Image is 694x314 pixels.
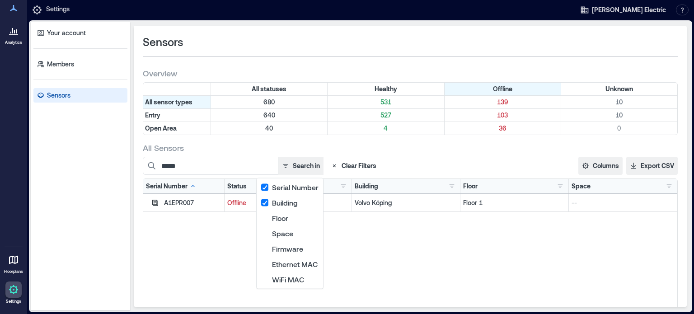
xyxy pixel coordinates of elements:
[445,122,561,135] div: Filter by Type: Open Area & Status: Offline
[143,35,183,49] span: Sensors
[446,111,559,120] p: 103
[329,98,442,107] p: 531
[47,28,86,37] p: Your account
[2,20,25,48] a: Analytics
[46,5,70,15] p: Settings
[563,124,675,133] p: 0
[4,269,23,274] p: Floorplans
[561,83,677,95] div: Filter by Status: Unknown
[164,198,221,207] div: A1EPR007
[227,198,285,207] p: Offline
[227,182,247,191] div: Status
[213,111,325,120] p: 640
[329,111,442,120] p: 527
[146,182,197,191] div: Serial Number
[328,83,444,95] div: Filter by Status: Healthy
[445,109,561,122] div: Filter by Type: Entry & Status: Offline
[278,157,324,175] button: Search in
[143,68,177,79] span: Overview
[3,279,24,307] a: Settings
[33,26,127,40] a: Your account
[143,142,184,153] span: All Sensors
[143,109,211,122] div: Filter by Type: Entry
[328,122,444,135] div: Filter by Type: Open Area & Status: Healthy
[463,182,478,191] div: Floor
[328,109,444,122] div: Filter by Type: Entry & Status: Healthy
[592,5,666,14] span: [PERSON_NAME] Electric
[33,57,127,71] a: Members
[446,124,559,133] p: 36
[143,96,211,108] div: All sensor types
[572,198,675,207] p: --
[572,182,591,191] div: Space
[143,122,211,135] div: Filter by Type: Open Area
[213,124,325,133] p: 40
[33,88,127,103] a: Sensors
[47,60,74,69] p: Members
[213,98,325,107] p: 680
[211,83,328,95] div: All statuses
[6,299,21,304] p: Settings
[1,249,26,277] a: Floorplans
[561,122,677,135] div: Filter by Type: Open Area & Status: Unknown (0 sensors)
[446,98,559,107] p: 139
[445,83,561,95] div: Filter by Status: Offline (active - click to clear)
[563,98,675,107] p: 10
[561,109,677,122] div: Filter by Type: Entry & Status: Unknown
[5,40,22,45] p: Analytics
[47,91,70,100] p: Sensors
[626,157,678,175] button: Export CSV
[463,198,566,207] p: Floor 1
[563,111,675,120] p: 10
[578,157,623,175] button: Columns
[577,3,669,17] button: [PERSON_NAME] Electric
[355,198,457,207] p: Volvo Köping
[355,182,378,191] div: Building
[329,124,442,133] p: 4
[327,157,380,175] button: Clear Filters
